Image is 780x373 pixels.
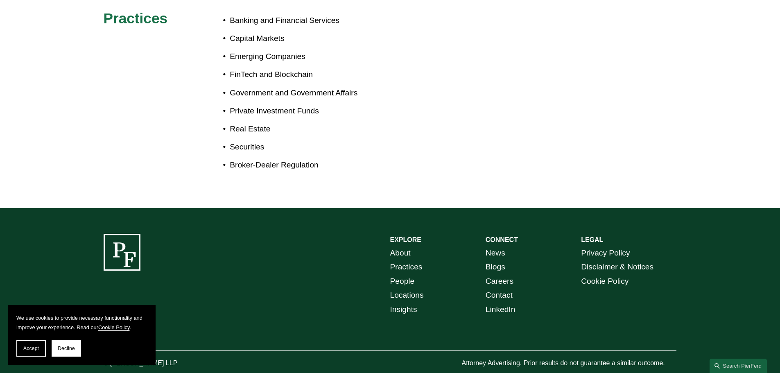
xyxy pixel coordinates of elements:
p: Capital Markets [230,32,390,46]
p: FinTech and Blockchain [230,68,390,82]
a: People [390,274,415,289]
a: Privacy Policy [581,246,630,260]
p: Attorney Advertising. Prior results do not guarantee a similar outcome. [461,357,676,369]
a: Cookie Policy [581,274,629,289]
button: Accept [16,340,46,357]
a: Locations [390,288,424,303]
a: LinkedIn [486,303,515,317]
a: News [486,246,505,260]
strong: EXPLORE [390,236,421,243]
p: Private Investment Funds [230,104,390,118]
p: Real Estate [230,122,390,136]
span: Accept [23,346,39,351]
button: Decline [52,340,81,357]
p: Securities [230,140,390,154]
a: Contact [486,288,513,303]
span: Practices [104,10,168,26]
a: Practices [390,260,423,274]
p: Government and Government Affairs [230,86,390,100]
span: Decline [58,346,75,351]
a: Cookie Policy [98,324,130,330]
a: Careers [486,274,513,289]
a: Disclaimer & Notices [581,260,653,274]
p: © [PERSON_NAME] LLP [104,357,223,369]
strong: LEGAL [581,236,603,243]
a: Search this site [710,359,767,373]
a: About [390,246,411,260]
a: Blogs [486,260,505,274]
p: Emerging Companies [230,50,390,64]
section: Cookie banner [8,305,156,365]
a: Insights [390,303,417,317]
p: Broker-Dealer Regulation [230,158,390,172]
p: We use cookies to provide necessary functionality and improve your experience. Read our . [16,313,147,332]
p: Banking and Financial Services [230,14,390,28]
strong: CONNECT [486,236,518,243]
